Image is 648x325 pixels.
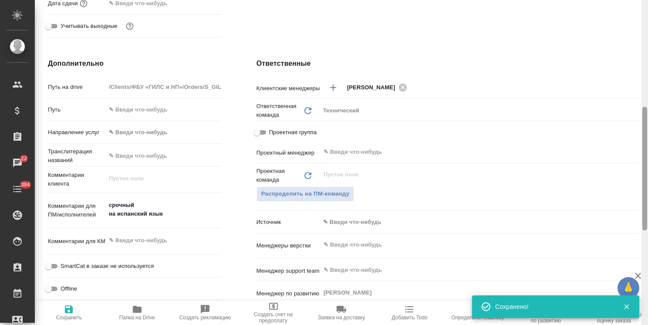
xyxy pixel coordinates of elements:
[256,218,320,227] p: Источник
[323,169,618,180] input: Пустое поле
[106,81,222,93] input: Пустое поле
[48,83,106,91] p: Путь на drive
[634,87,635,88] button: Open
[256,84,320,93] p: Клиентские менеджеры
[323,240,607,250] input: ✎ Введи что-нибудь
[320,103,638,118] div: Технический
[375,301,443,325] button: Добавить Todo
[106,198,222,221] textarea: срочный на испанский язык
[61,284,77,293] span: Offline
[244,311,302,324] span: Создать счет на предоплату
[106,125,222,140] div: ✎ Введи что-нибудь
[239,301,307,325] button: Создать счет на предоплату
[495,302,610,311] div: Сохранено!
[48,105,106,114] p: Путь
[56,315,82,321] span: Сохранить
[48,128,106,137] p: Направление услуг
[391,315,427,321] span: Добавить Todo
[109,128,211,137] div: ✎ Введи что-нибудь
[618,303,635,311] button: Закрыть
[634,269,635,271] button: Open
[256,289,320,298] p: Менеджер по развитию
[256,167,303,184] p: Проектная команда
[61,22,118,30] span: Учитывать выходные
[256,267,320,275] p: Менеджер support team
[119,315,155,321] span: Папка на Drive
[35,301,103,325] button: Сохранить
[347,82,410,93] div: [PERSON_NAME]
[2,152,33,174] a: 22
[256,102,303,119] p: Ответственная команда
[323,77,344,98] button: Добавить менеджера
[179,315,231,321] span: Создать рекламацию
[634,151,635,153] button: Open
[48,237,106,246] p: Комментарии для КМ
[323,147,607,157] input: ✎ Введи что-нибудь
[444,301,512,325] button: Определить тематику
[16,180,35,189] span: 384
[256,241,320,250] p: Менеджеры верстки
[320,215,638,230] div: ✎ Введи что-нибудь
[16,154,32,163] span: 22
[318,315,365,321] span: Заявка на доставку
[106,149,222,162] input: ✎ Введи что-нибудь
[256,186,354,202] button: Распределить на ПМ-команду
[323,264,607,275] input: ✎ Введи что-нибудь
[48,147,106,165] p: Транслитерация названий
[451,315,504,321] span: Определить тематику
[2,178,33,200] a: 384
[48,171,106,188] p: Комментарии клиента
[634,244,635,246] button: Open
[621,279,636,297] span: 🙏
[269,128,317,137] span: Проектная группа
[618,277,639,299] button: 🙏
[48,202,106,219] p: Комментарии для ПМ/исполнителей
[256,58,638,69] h4: Ответственные
[106,103,222,116] input: ✎ Введи что-нибудь
[261,189,350,199] span: Распределить на ПМ-команду
[256,149,320,157] p: Проектный менеджер
[307,301,375,325] button: Заявка на доставку
[61,262,154,271] span: SmartCat в заказе не используется
[323,218,628,227] div: ✎ Введи что-нибудь
[347,83,401,92] span: [PERSON_NAME]
[171,301,239,325] button: Создать рекламацию
[124,20,135,32] button: Выбери, если сб и вс нужно считать рабочими днями для выполнения заказа.
[103,301,171,325] button: Папка на Drive
[48,58,222,69] h4: Дополнительно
